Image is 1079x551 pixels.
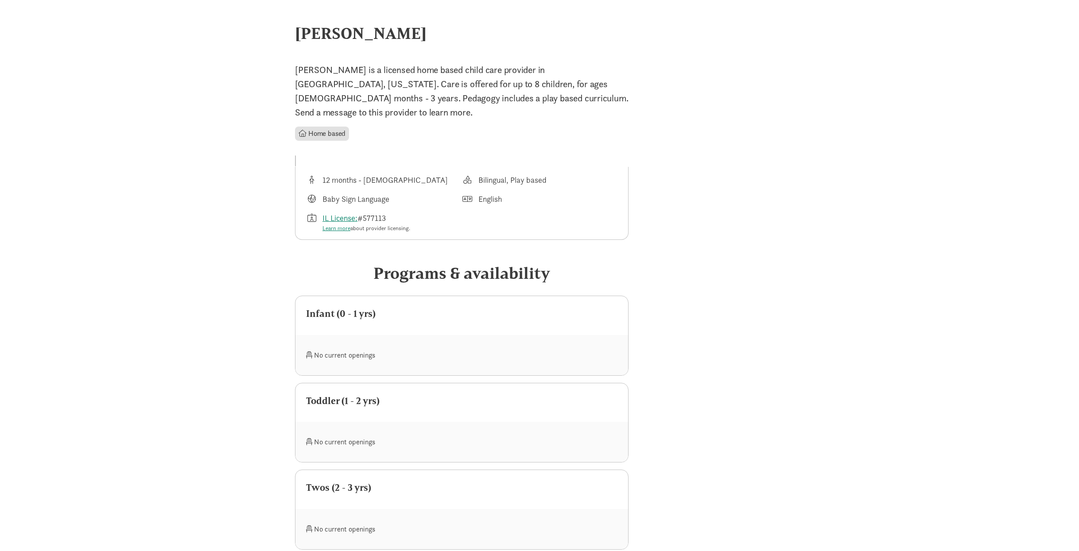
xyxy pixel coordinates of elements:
div: No current openings [306,432,462,451]
div: Languages taught [306,193,462,205]
div: about provider licensing. [322,224,410,233]
div: Twos (2 - 3 yrs) [306,481,617,495]
div: No current openings [306,520,462,539]
div: 12 months - [DEMOGRAPHIC_DATA] [322,174,448,186]
a: Learn more [322,224,350,232]
div: This provider's education philosophy [462,174,618,186]
div: License number [306,212,462,233]
div: Bilingual, Play based [478,174,547,186]
div: Baby Sign Language [322,193,389,205]
div: Infant (0 - 1 yrs) [306,307,617,321]
div: English [478,193,502,205]
div: Age range for children that this provider cares for [306,174,462,186]
p: [PERSON_NAME] is a licensed home based child care provider in [GEOGRAPHIC_DATA], [US_STATE]. Care... [295,63,629,119]
div: Languages spoken [462,193,618,205]
div: Toddler (1 - 2 yrs) [306,394,617,408]
li: Home based [295,127,349,141]
a: IL License: [322,213,357,223]
div: [PERSON_NAME] [295,21,784,45]
div: #577113 [322,212,410,233]
div: No current openings [306,346,462,365]
div: Programs & availability [295,261,629,285]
